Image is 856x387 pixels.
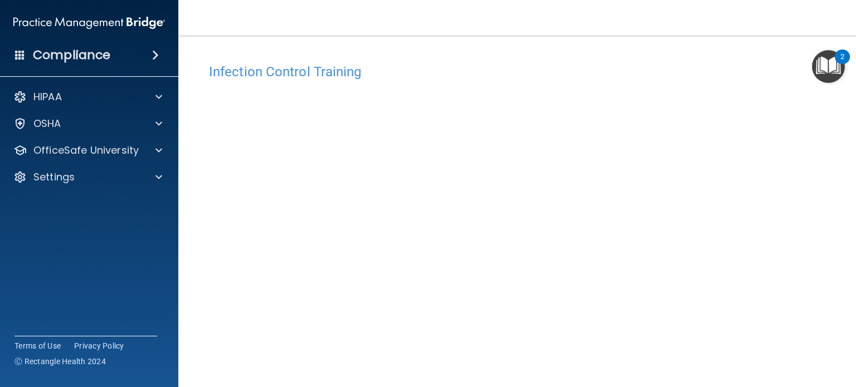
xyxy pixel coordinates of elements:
img: PMB logo [13,12,165,34]
p: Settings [33,170,75,184]
h4: Compliance [33,47,110,63]
a: Privacy Policy [74,340,124,351]
a: OfficeSafe University [13,144,162,157]
a: HIPAA [13,90,162,104]
a: Settings [13,170,162,184]
button: Open Resource Center, 2 new notifications [812,50,845,83]
p: OSHA [33,117,61,130]
a: OSHA [13,117,162,130]
div: 2 [840,57,844,71]
p: OfficeSafe University [33,144,139,157]
a: Terms of Use [14,340,61,351]
p: HIPAA [33,90,62,104]
h4: Infection Control Training [209,65,825,79]
span: Ⓒ Rectangle Health 2024 [14,356,106,367]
